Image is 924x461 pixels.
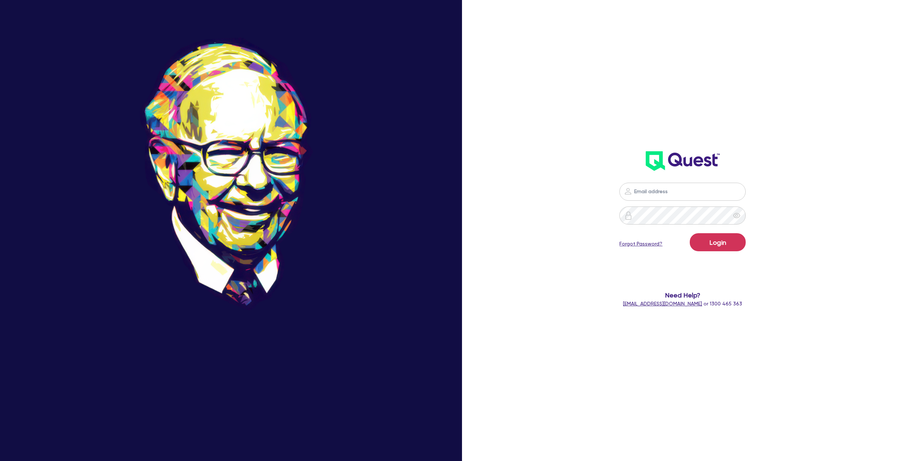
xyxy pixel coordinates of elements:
[619,183,746,201] input: Email address
[623,301,742,306] span: or 1300 465 363
[733,212,740,219] span: eye
[212,396,257,401] span: - [PERSON_NAME]
[624,211,633,220] img: icon-password
[646,151,720,171] img: wH2k97JdezQIQAAAABJRU5ErkJggg==
[623,301,702,306] a: [EMAIL_ADDRESS][DOMAIN_NAME]
[690,233,746,251] button: Login
[619,240,662,248] a: Forgot Password?
[555,290,811,300] span: Need Help?
[624,187,632,196] img: icon-password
